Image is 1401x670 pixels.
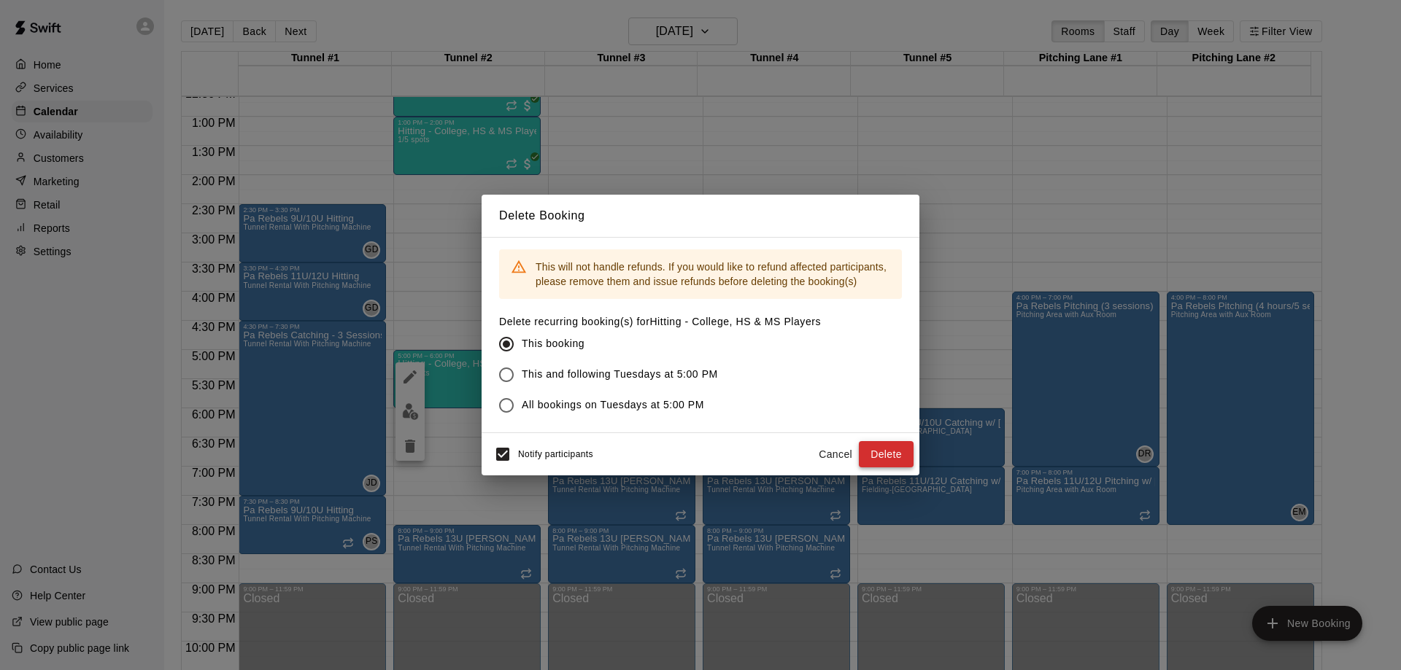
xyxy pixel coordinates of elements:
h2: Delete Booking [482,195,919,237]
span: Notify participants [518,449,593,459]
label: Delete recurring booking(s) for Hitting - College, HS & MS Players [499,314,821,329]
div: This will not handle refunds. If you would like to refund affected participants, please remove th... [536,254,890,295]
span: This booking [522,336,584,351]
button: Delete [859,441,914,468]
span: This and following Tuesdays at 5:00 PM [522,367,718,382]
button: Cancel [812,441,859,468]
span: All bookings on Tuesdays at 5:00 PM [522,397,704,413]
